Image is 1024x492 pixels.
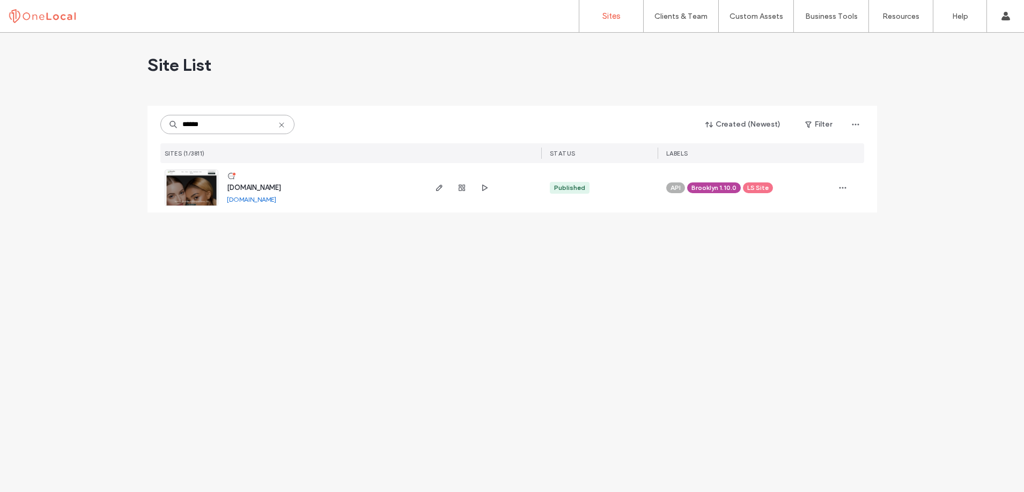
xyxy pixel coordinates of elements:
[747,183,769,193] span: LS Site
[666,150,688,157] span: LABELS
[602,11,621,21] label: Sites
[550,150,576,157] span: STATUS
[691,183,736,193] span: Brooklyn 1.10.0
[794,116,843,133] button: Filter
[696,116,790,133] button: Created (Newest)
[730,12,783,21] label: Custom Assets
[952,12,968,21] label: Help
[165,150,205,157] span: SITES (1/3811)
[654,12,708,21] label: Clients & Team
[148,54,211,76] span: Site List
[227,183,281,192] a: [DOMAIN_NAME]
[25,8,47,17] span: Help
[805,12,858,21] label: Business Tools
[227,195,276,203] a: [DOMAIN_NAME]
[554,183,585,193] div: Published
[882,12,919,21] label: Resources
[671,183,681,193] span: API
